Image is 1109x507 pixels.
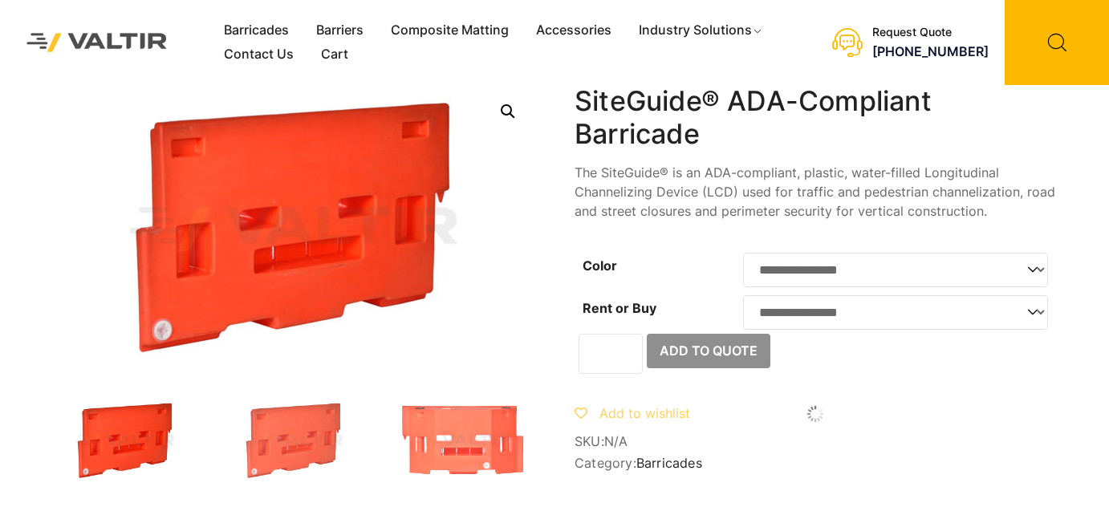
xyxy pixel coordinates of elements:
[583,300,656,316] label: Rent or Buy
[647,334,770,369] button: Add to Quote
[579,334,643,374] input: Product quantity
[575,456,1056,471] span: Category:
[583,258,617,274] label: Color
[575,434,1056,449] span: SKU:
[604,433,628,449] span: N/A
[307,43,362,67] a: Cart
[377,18,522,43] a: Composite Matting
[636,455,702,471] a: Barricades
[210,18,303,43] a: Barricades
[872,26,989,39] div: Request Quote
[625,18,777,43] a: Industry Solutions
[522,18,625,43] a: Accessories
[12,18,182,67] img: Valtir Rentals
[390,398,534,485] img: SiteGuide_Org_Front.jpg
[53,398,197,485] img: SiteGuide_Org_3Q2.jpg
[872,43,989,59] a: [PHONE_NUMBER]
[575,85,1056,151] h1: SiteGuide® ADA-Compliant Barricade
[303,18,377,43] a: Barriers
[210,43,307,67] a: Contact Us
[221,398,366,485] img: SiteGuide_Org_3Q2.jpg
[575,163,1056,221] p: The SiteGuide® is an ADA-compliant, plastic, water-filled Longitudinal Channelizing Device (LCD) ...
